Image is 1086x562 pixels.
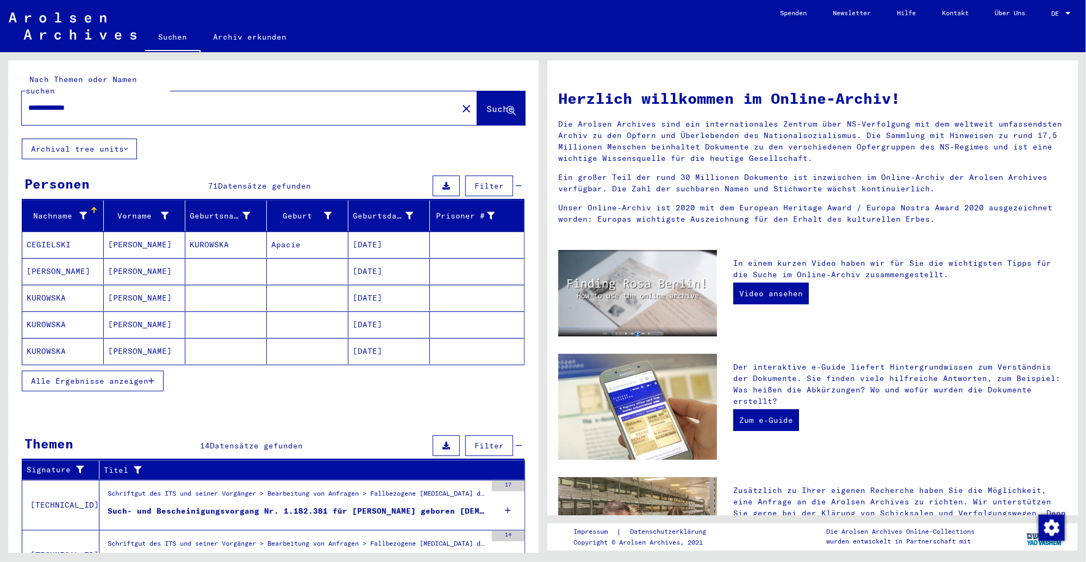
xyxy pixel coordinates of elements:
mat-header-cell: Nachname [22,201,104,231]
a: Archiv erkunden [201,24,300,50]
div: Geburtsdatum [353,207,429,224]
mat-icon: close [460,102,473,115]
div: Vorname [108,207,185,224]
a: Zum e-Guide [733,409,799,431]
img: yv_logo.png [1025,523,1065,550]
div: Nachname [27,210,87,222]
span: Datensätze gefunden [219,181,311,191]
span: 71 [209,181,219,191]
a: Impressum [574,526,617,538]
div: Vorname [108,210,168,222]
div: Titel [104,465,498,476]
img: eguide.jpg [558,354,717,460]
div: Signature [27,461,99,479]
mat-cell: [PERSON_NAME] [104,311,185,338]
span: Alle Ergebnisse anzeigen [31,376,148,386]
mat-cell: [PERSON_NAME] [22,258,104,284]
p: Unser Online-Archiv ist 2020 mit dem European Heritage Award / Europa Nostra Award 2020 ausgezeic... [558,202,1067,225]
span: 14 [201,441,210,451]
a: Datenschutzerklärung [622,526,720,538]
div: Geburtsdatum [353,210,413,222]
a: Video ansehen [733,283,809,304]
button: Filter [465,435,513,456]
p: Der interaktive e-Guide liefert Hintergrundwissen zum Verständnis der Dokumente. Sie finden viele... [733,361,1067,407]
mat-cell: [PERSON_NAME] [104,338,185,364]
div: Personen [24,174,90,193]
p: Copyright © Arolsen Archives, 2021 [574,538,720,547]
div: Geburt‏ [271,207,348,224]
mat-cell: KUROWSKA [185,232,267,258]
mat-header-cell: Geburtsdatum [348,201,430,231]
button: Filter [465,176,513,196]
span: DE [1051,10,1063,17]
mat-cell: [DATE] [348,338,430,364]
mat-cell: [DATE] [348,258,430,284]
span: Suche [486,103,514,114]
p: Die Arolsen Archives Online-Collections [827,527,975,536]
div: Geburtsname [190,210,250,222]
img: video.jpg [558,250,717,336]
mat-cell: KUROWSKA [22,311,104,338]
mat-cell: [DATE] [348,285,430,311]
button: Suche [477,91,525,125]
h1: Herzlich willkommen im Online-Archiv! [558,87,1067,110]
div: Such- und Bescheinigungsvorgang Nr. 1.182.381 für [PERSON_NAME] geboren [DEMOGRAPHIC_DATA] [108,505,486,517]
p: Zusätzlich zu Ihrer eigenen Recherche haben Sie die Möglichkeit, eine Anfrage an die Arolsen Arch... [733,485,1067,530]
div: Geburtsname [190,207,266,224]
span: Datensätze gefunden [210,441,303,451]
mat-cell: [DATE] [348,232,430,258]
td: [TECHNICAL_ID] [22,480,99,530]
mat-cell: [PERSON_NAME] [104,232,185,258]
mat-label: Nach Themen oder Namen suchen [26,74,137,96]
mat-cell: [PERSON_NAME] [104,285,185,311]
mat-header-cell: Geburt‏ [267,201,348,231]
p: In einem kurzen Video haben wir für Sie die wichtigsten Tipps für die Suche im Online-Archiv zusa... [733,258,1067,280]
p: wurden entwickelt in Partnerschaft mit [827,536,975,546]
button: Clear [455,97,477,119]
div: Titel [104,461,511,479]
div: Signature [27,464,85,476]
mat-cell: CEGIELSKI [22,232,104,258]
div: 17 [492,480,525,491]
div: 14 [492,530,525,541]
span: Filter [475,441,504,451]
div: Schriftgut des ITS und seiner Vorgänger > Bearbeitung von Anfragen > Fallbezogene [MEDICAL_DATA] ... [108,489,486,504]
div: Themen [24,434,73,453]
div: | [574,526,720,538]
mat-cell: KUROWSKA [22,338,104,364]
span: Filter [475,181,504,191]
div: Schriftgut des ITS und seiner Vorgänger > Bearbeitung von Anfragen > Fallbezogene [MEDICAL_DATA] ... [108,539,486,554]
button: Alle Ergebnisse anzeigen [22,371,164,391]
mat-header-cell: Vorname [104,201,185,231]
p: Die Arolsen Archives sind ein internationales Zentrum über NS-Verfolgung mit dem weltweit umfasse... [558,118,1067,164]
div: Prisoner # [434,210,495,222]
mat-cell: Apacie [267,232,348,258]
mat-cell: [PERSON_NAME] [104,258,185,284]
mat-cell: KUROWSKA [22,285,104,311]
div: Prisoner # [434,207,511,224]
a: Suchen [145,24,201,52]
div: Geburt‏ [271,210,332,222]
img: Arolsen_neg.svg [9,13,136,40]
div: Nachname [27,207,103,224]
p: Ein großer Teil der rund 30 Millionen Dokumente ist inzwischen im Online-Archiv der Arolsen Archi... [558,172,1067,195]
img: Zustimmung ändern [1039,515,1065,541]
button: Archival tree units [22,139,137,159]
mat-cell: [DATE] [348,311,430,338]
mat-header-cell: Prisoner # [430,201,524,231]
mat-header-cell: Geburtsname [185,201,267,231]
